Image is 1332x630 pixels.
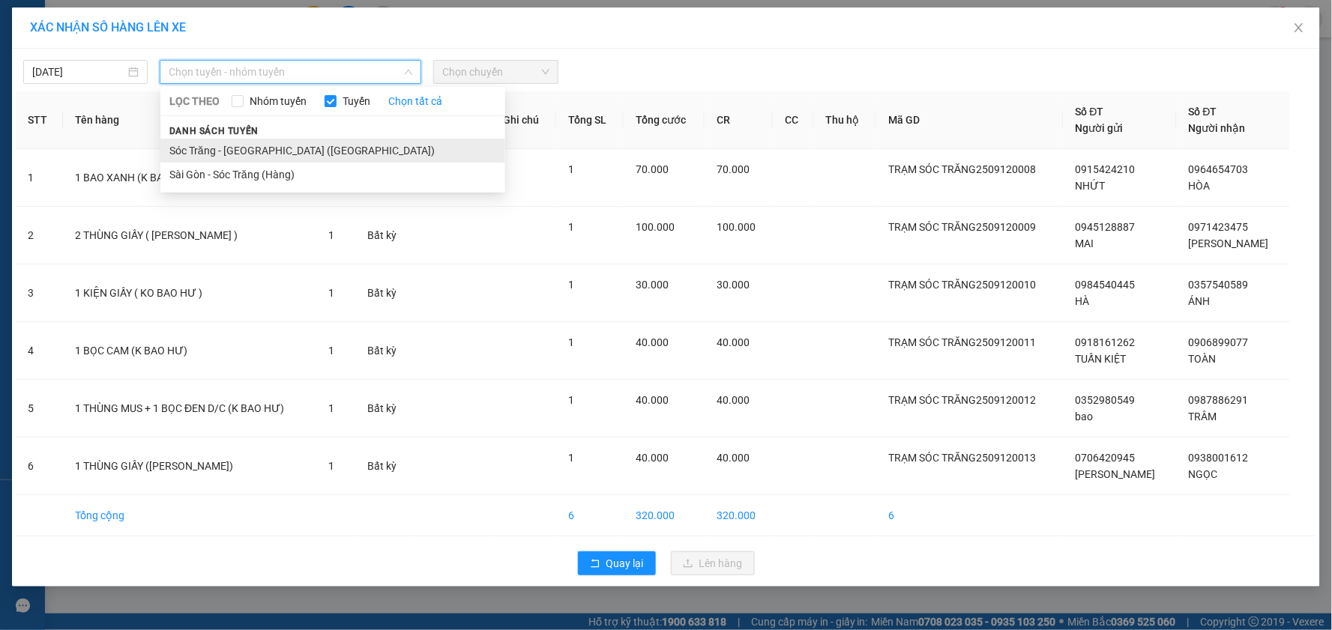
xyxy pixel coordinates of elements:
[388,93,442,109] a: Chọn tất cả
[356,264,414,322] td: Bất kỳ
[63,437,316,495] td: 1 THÙNG GIẤY ([PERSON_NAME])
[636,336,669,348] span: 40.000
[32,64,125,80] input: 12/09/2025
[888,336,1036,348] span: TRẠM SÓC TRĂNG2509120011
[1293,22,1305,34] span: close
[636,452,669,464] span: 40.000
[16,322,63,380] td: 4
[16,149,63,207] td: 1
[1189,468,1218,480] span: NGỌC
[160,163,505,187] li: Sài Gòn - Sóc Trăng (Hàng)
[328,287,334,299] span: 1
[1189,180,1211,192] span: HÒA
[30,20,186,34] span: XÁC NHẬN SỐ HÀNG LÊN XE
[328,460,334,472] span: 1
[888,163,1036,175] span: TRẠM SÓC TRĂNG2509120008
[16,264,63,322] td: 3
[169,93,220,109] span: LỌC THEO
[16,91,63,149] th: STT
[63,495,316,536] td: Tổng cộng
[1076,394,1136,406] span: 0352980549
[568,163,574,175] span: 1
[556,495,624,536] td: 6
[590,558,600,570] span: rollback
[244,93,313,109] span: Nhóm tuyến
[356,207,414,264] td: Bất kỳ
[1076,353,1127,365] span: TUẤN KIỆT
[671,551,755,575] button: uploadLên hàng
[888,394,1036,406] span: TRẠM SÓC TRĂNG2509120012
[814,91,877,149] th: Thu hộ
[404,67,413,76] span: down
[11,103,159,158] span: Trạm Sóc Trăng
[636,163,669,175] span: 70.000
[705,91,773,149] th: CR
[556,91,624,149] th: Tổng SL
[491,91,556,149] th: Ghi chú
[356,380,414,437] td: Bất kỳ
[91,62,213,78] strong: PHIẾU GỬI HÀNG
[63,149,316,207] td: 1 BAO XANH (K BAO HƯ)
[356,437,414,495] td: Bất kỳ
[888,221,1036,233] span: TRẠM SÓC TRĂNG2509120009
[568,221,574,233] span: 1
[1278,7,1320,49] button: Close
[328,345,334,357] span: 1
[717,163,750,175] span: 70.000
[16,380,63,437] td: 5
[717,336,750,348] span: 40.000
[1189,122,1246,134] span: Người nhận
[1189,106,1217,118] span: Số ĐT
[328,229,334,241] span: 1
[356,322,414,380] td: Bất kỳ
[100,8,203,40] strong: XE KHÁCH MỸ DUYÊN
[1076,468,1156,480] span: [PERSON_NAME]
[1189,163,1249,175] span: 0964654703
[63,380,316,437] td: 1 THÙNG MUS + 1 BỌC ĐEN D/C (K BAO HƯ)
[1076,221,1136,233] span: 0945128887
[16,437,63,495] td: 6
[63,91,316,149] th: Tên hàng
[568,336,574,348] span: 1
[1076,279,1136,291] span: 0984540445
[1189,394,1249,406] span: 0987886291
[1189,279,1249,291] span: 0357540589
[888,279,1036,291] span: TRẠM SÓC TRĂNG2509120010
[63,322,316,380] td: 1 BỌC CAM (K BAO HƯ)
[169,61,412,83] span: Chọn tuyến - nhóm tuyến
[1076,411,1094,422] span: bao
[1076,122,1124,134] span: Người gửi
[876,495,1063,536] td: 6
[16,207,63,264] td: 2
[717,394,750,406] span: 40.000
[63,264,316,322] td: 1 KIỆN GIẤY ( KO BAO HƯ )
[636,394,669,406] span: 40.000
[1189,295,1211,307] span: ÁNH
[705,495,773,536] td: 320.000
[1076,180,1106,192] span: NHỨT
[1189,452,1249,464] span: 0938001612
[1189,237,1269,249] span: [PERSON_NAME]
[624,91,705,149] th: Tổng cước
[94,47,199,58] span: TP.HCM -SÓC TRĂNG
[636,279,669,291] span: 30.000
[624,495,705,536] td: 320.000
[1076,452,1136,464] span: 0706420945
[1076,295,1090,307] span: HÀ
[568,452,574,464] span: 1
[568,279,574,291] span: 1
[160,139,505,163] li: Sóc Trăng - [GEOGRAPHIC_DATA] ([GEOGRAPHIC_DATA])
[636,221,675,233] span: 100.000
[1189,353,1217,365] span: TOÀN
[1076,163,1136,175] span: 0915424210
[11,103,159,158] span: Gửi:
[63,207,316,264] td: 2 THÙNG GIẤY ( [PERSON_NAME] )
[876,91,1063,149] th: Mã GD
[1189,336,1249,348] span: 0906899077
[1189,411,1217,422] span: TRÂM
[442,61,549,83] span: Chọn chuyến
[773,91,813,149] th: CC
[717,221,756,233] span: 100.000
[717,279,750,291] span: 30.000
[606,555,644,572] span: Quay lại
